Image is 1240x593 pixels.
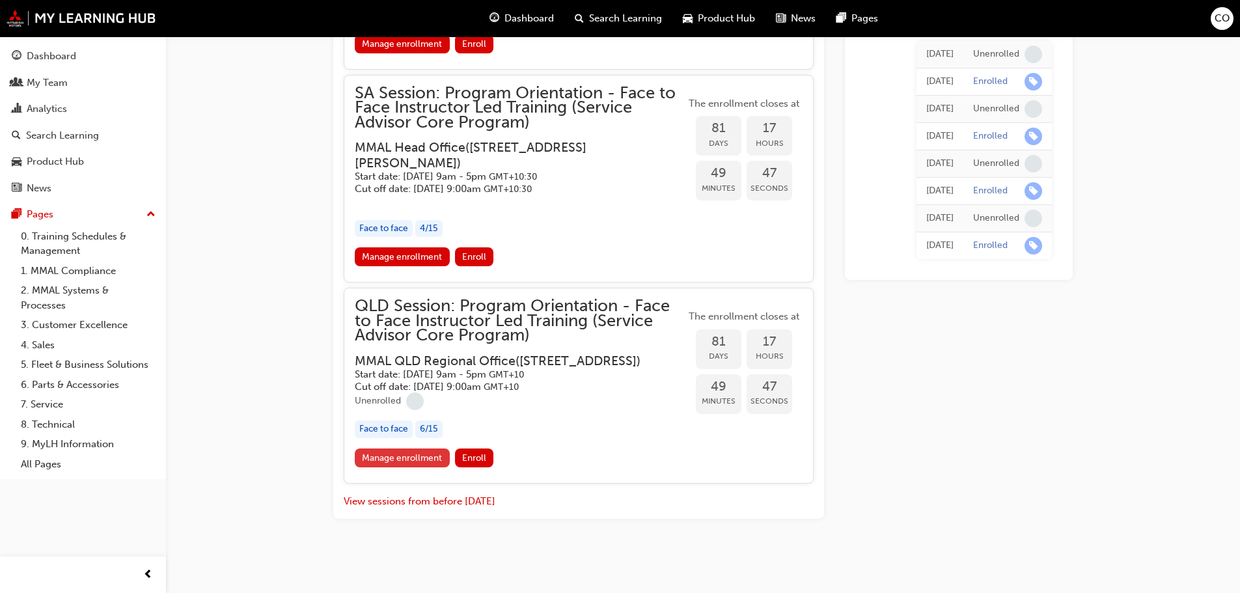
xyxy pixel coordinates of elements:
[5,176,161,200] a: News
[355,171,665,183] h5: Start date: [DATE] 9am - 5pm
[973,184,1008,197] div: Enrolled
[973,75,1008,87] div: Enrolled
[355,353,665,368] h3: MMAL QLD Regional Office ( [STREET_ADDRESS] )
[747,121,792,136] span: 17
[1025,209,1042,227] span: learningRecordVerb_NONE-icon
[747,349,792,364] span: Hours
[16,315,161,335] a: 3. Customer Excellence
[12,130,21,142] span: search-icon
[696,394,741,409] span: Minutes
[415,220,443,238] div: 4 / 15
[355,220,413,238] div: Face to face
[462,251,486,262] span: Enroll
[16,335,161,355] a: 4. Sales
[747,379,792,394] span: 47
[685,309,803,324] span: The enrollment closes at
[1215,11,1230,26] span: CO
[484,381,519,393] span: Australian Eastern Standard Time GMT+10
[355,381,665,393] h5: Cut off date: [DATE] 9:00am
[489,10,499,27] span: guage-icon
[12,156,21,168] span: car-icon
[12,103,21,115] span: chart-icon
[973,48,1019,60] div: Unenrolled
[696,136,741,151] span: Days
[696,181,741,196] span: Minutes
[16,355,161,375] a: 5. Fleet & Business Solutions
[776,10,786,27] span: news-icon
[7,10,156,27] img: mmal
[926,128,954,143] div: Fri Jul 19 2024 12:18:30 GMT+1000 (Australian Eastern Standard Time)
[589,11,662,26] span: Search Learning
[685,96,803,111] span: The enrollment closes at
[355,140,665,171] h3: MMAL Head Office ( [STREET_ADDRESS][PERSON_NAME] )
[564,5,672,32] a: search-iconSearch Learning
[355,183,665,195] h5: Cut off date: [DATE] 9:00am
[355,299,803,472] button: QLD Session: Program Orientation - Face to Face Instructor Led Training (Service Advisor Core Pro...
[27,207,53,222] div: Pages
[27,102,67,117] div: Analytics
[355,34,450,53] a: Manage enrollment
[747,181,792,196] span: Seconds
[683,10,693,27] span: car-icon
[415,421,443,438] div: 6 / 15
[16,394,161,415] a: 7. Service
[16,375,161,395] a: 6. Parts & Accessories
[1025,100,1042,117] span: learningRecordVerb_NONE-icon
[16,281,161,315] a: 2. MMAL Systems & Processes
[5,202,161,227] button: Pages
[355,448,450,467] a: Manage enrollment
[696,349,741,364] span: Days
[355,395,401,407] div: Unenrolled
[973,157,1019,169] div: Unenrolled
[973,239,1008,251] div: Enrolled
[926,74,954,89] div: Fri Sep 19 2025 13:07:25 GMT+1000 (Australian Eastern Standard Time)
[926,238,954,253] div: Wed Sep 27 2023 11:35:00 GMT+1000 (Australian Eastern Standard Time)
[16,454,161,475] a: All Pages
[926,156,954,171] div: Fri Jul 19 2024 12:17:09 GMT+1000 (Australian Eastern Standard Time)
[5,97,161,121] a: Analytics
[462,452,486,463] span: Enroll
[27,49,76,64] div: Dashboard
[355,299,685,343] span: QLD Session: Program Orientation - Face to Face Instructor Led Training (Service Advisor Core Pro...
[765,5,826,32] a: news-iconNews
[27,181,51,196] div: News
[455,247,494,266] button: Enroll
[1025,72,1042,90] span: learningRecordVerb_ENROLL-icon
[926,101,954,116] div: Wed Aug 21 2024 08:14:23 GMT+1000 (Australian Eastern Standard Time)
[1211,7,1233,30] button: CO
[1025,154,1042,172] span: learningRecordVerb_NONE-icon
[826,5,889,32] a: pages-iconPages
[973,130,1008,142] div: Enrolled
[747,394,792,409] span: Seconds
[355,247,450,266] a: Manage enrollment
[16,261,161,281] a: 1. MMAL Compliance
[5,44,161,68] a: Dashboard
[406,393,424,410] span: learningRecordVerb_NONE-icon
[16,227,161,261] a: 0. Training Schedules & Management
[12,209,21,221] span: pages-icon
[926,183,954,198] div: Fri Jul 19 2024 12:16:33 GMT+1000 (Australian Eastern Standard Time)
[484,184,532,195] span: Australian Central Daylight Time GMT+10:30
[698,11,755,26] span: Product Hub
[355,86,803,271] button: SA Session: Program Orientation - Face to Face Instructor Led Training (Service Advisor Core Prog...
[504,11,554,26] span: Dashboard
[5,42,161,202] button: DashboardMy TeamAnalyticsSearch LearningProduct HubNews
[16,434,161,454] a: 9. MyLH Information
[926,210,954,225] div: Wed Sep 27 2023 11:35:15 GMT+1000 (Australian Eastern Standard Time)
[973,102,1019,115] div: Unenrolled
[344,494,495,509] button: View sessions from before [DATE]
[5,124,161,148] a: Search Learning
[1025,45,1042,62] span: learningRecordVerb_NONE-icon
[696,335,741,350] span: 81
[462,38,486,49] span: Enroll
[27,76,68,90] div: My Team
[5,150,161,174] a: Product Hub
[791,11,816,26] span: News
[455,34,494,53] button: Enroll
[747,136,792,151] span: Hours
[1025,127,1042,145] span: learningRecordVerb_ENROLL-icon
[1025,182,1042,199] span: learningRecordVerb_ENROLL-icon
[489,369,524,380] span: Australian Eastern Standard Time GMT+10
